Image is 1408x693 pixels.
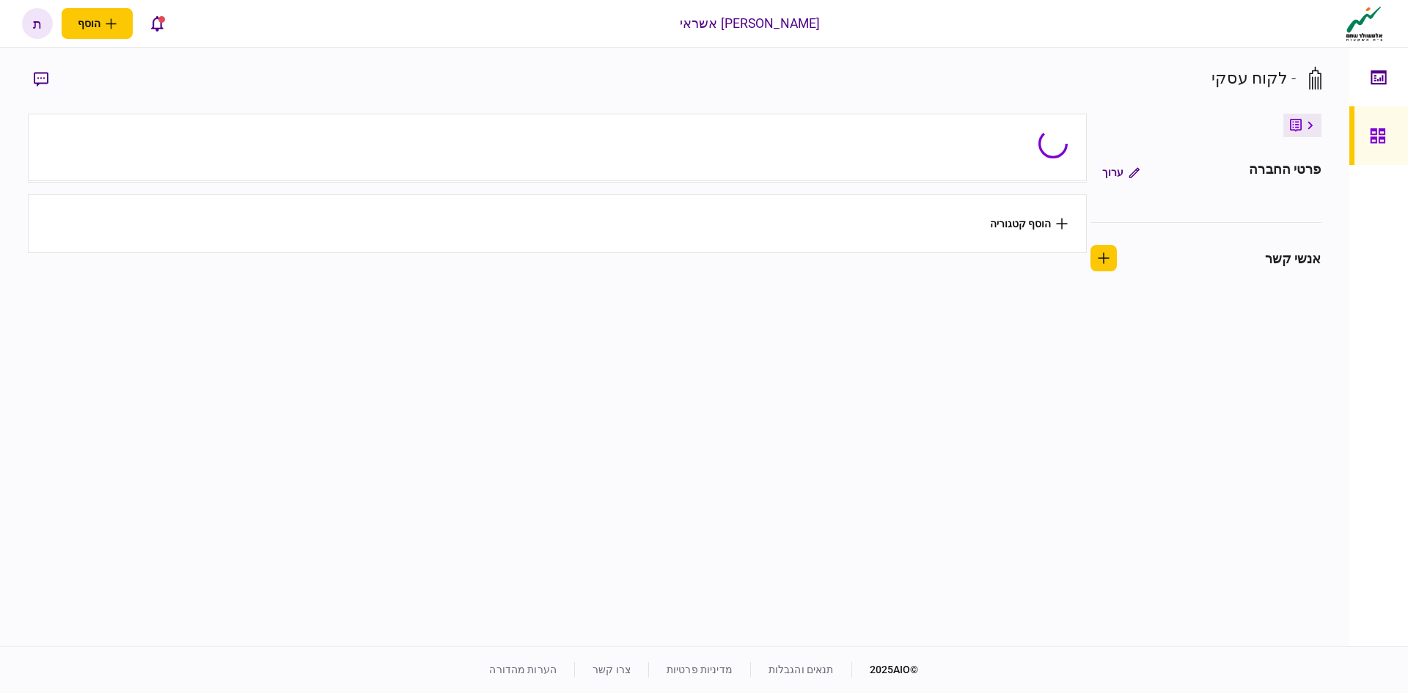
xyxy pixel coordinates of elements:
div: - לקוח עסקי [1211,66,1296,90]
img: client company logo [1343,5,1386,42]
button: ת [22,8,53,39]
button: פתח תפריט להוספת לקוח [62,8,133,39]
button: הוסף קטגוריה [990,218,1068,230]
a: מדיניות פרטיות [667,664,733,675]
a: הערות מהדורה [489,664,557,675]
div: [PERSON_NAME] אשראי [680,14,821,33]
div: פרטי החברה [1249,159,1321,186]
div: אנשי קשר [1265,249,1321,268]
a: תנאים והגבלות [769,664,834,675]
button: פתח רשימת התראות [142,8,172,39]
a: צרו קשר [593,664,631,675]
div: © 2025 AIO [851,662,919,678]
button: ערוך [1090,159,1151,186]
